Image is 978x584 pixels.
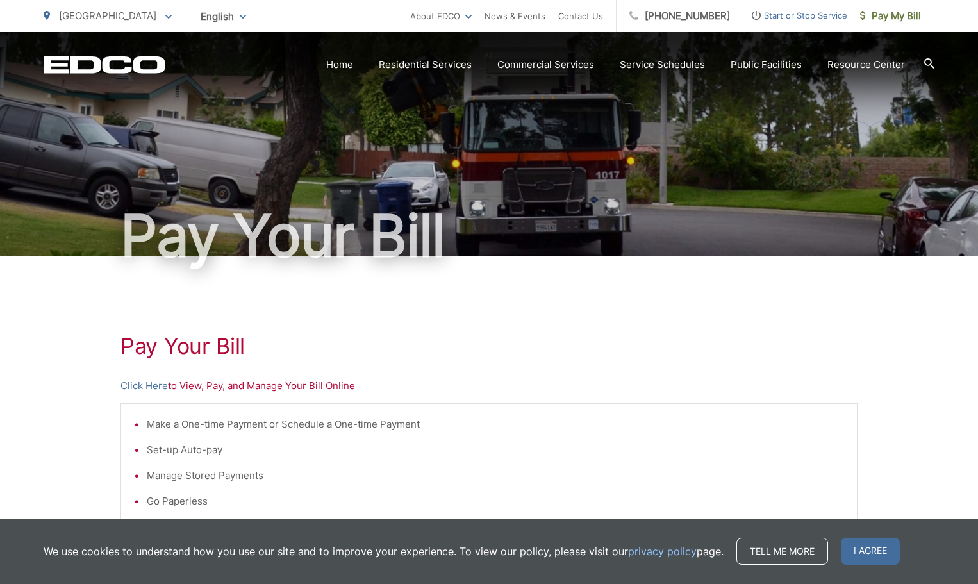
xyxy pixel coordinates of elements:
[147,417,844,432] li: Make a One-time Payment or Schedule a One-time Payment
[147,494,844,509] li: Go Paperless
[860,8,921,24] span: Pay My Bill
[379,57,472,72] a: Residential Services
[736,538,828,565] a: Tell me more
[558,8,603,24] a: Contact Us
[44,204,934,268] h1: Pay Your Bill
[731,57,802,72] a: Public Facilities
[326,57,353,72] a: Home
[147,468,844,483] li: Manage Stored Payments
[120,378,168,394] a: Click Here
[147,442,844,458] li: Set-up Auto-pay
[620,57,705,72] a: Service Schedules
[120,378,858,394] p: to View, Pay, and Manage Your Bill Online
[497,57,594,72] a: Commercial Services
[410,8,472,24] a: About EDCO
[827,57,905,72] a: Resource Center
[44,56,165,74] a: EDCD logo. Return to the homepage.
[44,544,724,559] p: We use cookies to understand how you use our site and to improve your experience. To view our pol...
[120,333,858,359] h1: Pay Your Bill
[628,544,697,559] a: privacy policy
[485,8,545,24] a: News & Events
[191,5,256,28] span: English
[59,10,156,22] span: [GEOGRAPHIC_DATA]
